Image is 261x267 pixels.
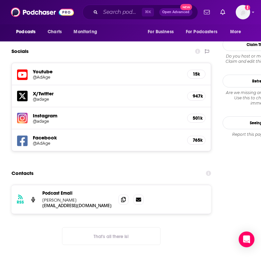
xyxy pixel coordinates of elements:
svg: Add a profile image [245,5,250,10]
h5: 765k [193,137,200,143]
h5: @adage [33,119,80,124]
h5: @adage [33,97,80,102]
h5: @AdAge [33,75,80,80]
a: Show notifications dropdown [218,7,228,18]
span: Open Advanced [162,11,189,14]
h3: RSS [17,200,24,205]
span: For Business [148,27,174,36]
button: Open AdvancedNew [159,8,192,16]
p: Podcast Email [42,190,113,196]
div: Search podcasts, credits, & more... [82,5,198,20]
button: open menu [226,26,250,38]
a: Charts [43,26,66,38]
span: Monitoring [74,27,97,36]
h5: 947k [193,93,200,99]
a: @AdAge [33,141,182,146]
button: open menu [11,26,44,38]
a: @adage [33,119,182,124]
p: [PERSON_NAME] [42,197,113,203]
span: New [180,4,192,10]
img: iconImage [17,113,28,123]
img: Podchaser - Follow, Share and Rate Podcasts [11,6,74,18]
h5: Instagram [33,112,182,119]
span: For Podcasters [186,27,217,36]
h2: Contacts [11,167,33,180]
a: @AdAge [33,75,182,80]
span: Podcasts [16,27,35,36]
button: open menu [143,26,182,38]
span: More [230,27,241,36]
h5: 501k [193,115,200,121]
button: open menu [69,26,105,38]
h5: Youtube [33,68,182,75]
h5: X/Twitter [33,90,182,97]
button: Nothing here. [62,227,161,245]
span: ⌘ K [142,8,154,16]
input: Search podcasts, credits, & more... [100,7,142,17]
a: @adage [33,97,182,102]
a: Show notifications dropdown [201,7,212,18]
h2: Socials [11,45,29,58]
h5: Facebook [33,134,182,141]
button: open menu [182,26,227,38]
span: Charts [48,27,62,36]
div: Open Intercom Messenger [239,231,254,247]
img: User Profile [236,5,250,19]
span: Logged in as ashleyswett [236,5,250,19]
h5: @AdAge [33,141,80,146]
button: Show profile menu [236,5,250,19]
p: [EMAIL_ADDRESS][DOMAIN_NAME] [42,203,113,208]
h5: 15k [193,71,200,77]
